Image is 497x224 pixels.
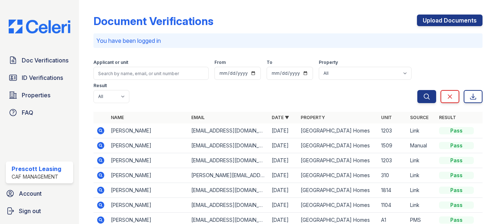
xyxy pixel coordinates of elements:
[439,187,474,194] div: Pass
[267,60,272,65] label: To
[298,198,378,213] td: [GEOGRAPHIC_DATA] Homes
[301,115,325,120] a: Property
[439,216,474,224] div: Pass
[269,138,298,153] td: [DATE]
[3,186,76,201] a: Account
[407,198,436,213] td: Link
[378,123,407,138] td: 1203
[188,123,269,138] td: [EMAIL_ADDRESS][DOMAIN_NAME]
[111,115,124,120] a: Name
[298,183,378,198] td: [GEOGRAPHIC_DATA] Homes
[96,36,480,45] p: You have been logged in
[188,153,269,168] td: [EMAIL_ADDRESS][DOMAIN_NAME]
[19,207,41,215] span: Sign out
[407,153,436,168] td: Link
[19,189,42,198] span: Account
[6,70,73,85] a: ID Verifications
[272,115,289,120] a: Date ▼
[12,164,61,173] div: Prescott Leasing
[214,60,226,65] label: From
[439,142,474,149] div: Pass
[319,60,338,65] label: Property
[188,168,269,183] td: [PERSON_NAME][EMAIL_ADDRESS][DOMAIN_NAME]
[439,127,474,134] div: Pass
[93,15,213,28] div: Document Verifications
[22,73,63,82] span: ID Verifications
[439,172,474,179] div: Pass
[269,183,298,198] td: [DATE]
[22,56,68,65] span: Doc Verifications
[407,183,436,198] td: Link
[93,60,128,65] label: Applicant or unit
[378,168,407,183] td: 310
[108,123,188,138] td: [PERSON_NAME]
[439,201,474,209] div: Pass
[108,198,188,213] td: [PERSON_NAME]
[188,183,269,198] td: [EMAIL_ADDRESS][DOMAIN_NAME]
[22,108,33,117] span: FAQ
[22,91,50,99] span: Properties
[6,53,73,68] a: Doc Verifications
[108,168,188,183] td: [PERSON_NAME]
[378,138,407,153] td: 1509
[191,115,205,120] a: Email
[407,123,436,138] td: Link
[93,83,107,89] label: Result
[417,15,483,26] a: Upload Documents
[108,183,188,198] td: [PERSON_NAME]
[12,173,61,180] div: CAF Management
[269,123,298,138] td: [DATE]
[407,168,436,183] td: Link
[410,115,429,120] a: Source
[6,88,73,102] a: Properties
[298,123,378,138] td: [GEOGRAPHIC_DATA] Homes
[3,20,76,33] img: CE_Logo_Blue-a8612792a0a2168367f1c8372b55b34899dd931a85d93a1a3d3e32e68fde9ad4.png
[269,153,298,168] td: [DATE]
[378,153,407,168] td: 1203
[378,198,407,213] td: 1104
[108,138,188,153] td: [PERSON_NAME]
[269,198,298,213] td: [DATE]
[6,105,73,120] a: FAQ
[439,115,456,120] a: Result
[298,138,378,153] td: [GEOGRAPHIC_DATA] Homes
[108,153,188,168] td: [PERSON_NAME]
[439,157,474,164] div: Pass
[298,168,378,183] td: [GEOGRAPHIC_DATA] Homes
[269,168,298,183] td: [DATE]
[381,115,392,120] a: Unit
[407,138,436,153] td: Manual
[93,67,209,80] input: Search by name, email, or unit number
[188,198,269,213] td: [EMAIL_ADDRESS][DOMAIN_NAME]
[3,204,76,218] a: Sign out
[378,183,407,198] td: 1814
[298,153,378,168] td: [GEOGRAPHIC_DATA] Homes
[188,138,269,153] td: [EMAIL_ADDRESS][DOMAIN_NAME]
